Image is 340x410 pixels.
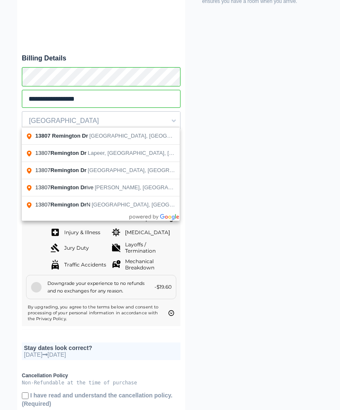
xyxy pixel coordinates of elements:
[24,345,92,351] b: Stay dates look correct?
[50,150,86,156] span: Remington Dr
[22,373,180,379] b: Cancellation Policy
[22,392,173,407] b: I have read and understand the cancellation policy.
[35,167,88,173] span: 13807
[52,133,88,139] span: Remington Dr
[92,201,268,208] span: [GEOGRAPHIC_DATA], [GEOGRAPHIC_DATA], [GEOGRAPHIC_DATA]
[24,351,178,358] span: [DATE] [DATE]
[35,133,50,139] span: 13807
[35,184,95,191] span: 13807 ive
[22,380,180,386] pre: Non-Refundable at the time of purchase
[22,400,51,407] span: (Required)
[50,167,86,173] span: Remington Dr
[88,167,264,173] span: [GEOGRAPHIC_DATA], [GEOGRAPHIC_DATA], [GEOGRAPHIC_DATA]
[50,201,86,208] span: Remington Dr
[95,184,259,191] span: [PERSON_NAME], [GEOGRAPHIC_DATA], [GEOGRAPHIC_DATA]
[88,150,224,156] span: Lapeer, [GEOGRAPHIC_DATA], [GEOGRAPHIC_DATA]
[50,184,86,191] span: Remington Dr
[22,392,29,399] input: I have read and understand the cancellation policy.(Required)
[35,201,92,208] span: 13807 N
[35,150,88,156] span: 13807
[22,114,180,128] span: [GEOGRAPHIC_DATA]
[22,55,180,62] span: Billing Details
[89,133,266,139] span: [GEOGRAPHIC_DATA], [GEOGRAPHIC_DATA], [GEOGRAPHIC_DATA]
